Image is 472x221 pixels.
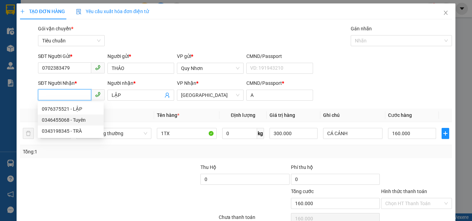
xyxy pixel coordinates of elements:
[38,125,104,137] div: 0343198345 - TRÀ
[81,128,147,139] span: Hàng thông thường
[38,79,105,87] div: SĐT Người Nhận
[246,52,313,60] div: CMND/Passport
[246,79,313,87] div: CMND/Passport
[177,80,196,86] span: VP Nhận
[76,9,82,14] img: icon
[6,6,54,14] div: Quy Nhơn
[177,52,244,60] div: VP gửi
[23,128,34,139] button: delete
[320,109,386,122] th: Ghi chú
[181,63,239,73] span: Quy Nhơn
[42,127,100,135] div: 0343198345 - TRÀ
[59,6,76,13] span: Nhận:
[436,3,455,23] button: Close
[200,164,216,170] span: Thu Hộ
[20,9,65,14] span: TẠO ĐƠN HÀNG
[6,14,54,22] div: PHI HIỆP
[38,26,73,31] span: Gói vận chuyển
[6,22,54,32] div: 0978503179
[20,9,25,14] span: plus
[95,92,101,97] span: phone
[157,112,179,118] span: Tên hàng
[76,9,149,14] span: Yêu cầu xuất hóa đơn điện tử
[351,26,372,31] label: Gán nhãn
[381,189,427,194] label: Hình thức thanh toán
[59,6,129,21] div: [GEOGRAPHIC_DATA]
[6,7,17,14] span: Gửi:
[164,92,170,98] span: user-add
[59,30,129,39] div: 0977999788
[107,52,174,60] div: Người gửi
[59,21,129,30] div: [GEOGRAPHIC_DATA]
[42,105,100,113] div: 0976375521 - LẬP
[323,128,383,139] input: Ghi Chú
[107,79,174,87] div: Người nhận
[443,10,449,16] span: close
[291,189,314,194] span: Tổng cước
[38,103,104,114] div: 0976375521 - LẬP
[42,36,101,46] span: Tiêu chuẩn
[442,128,450,139] button: plus
[270,128,317,139] input: 0
[270,112,295,118] span: Giá trị hàng
[291,163,380,174] div: Phí thu hộ
[442,131,449,136] span: plus
[95,65,101,70] span: phone
[23,148,183,155] div: Tổng: 1
[257,128,264,139] span: kg
[59,39,129,48] div: a
[157,128,217,139] input: VD: Bàn, Ghế
[181,90,239,100] span: Đà Lạt
[231,112,255,118] span: Định lượng
[38,52,105,60] div: SĐT Người Gửi
[42,116,100,124] div: 0346455068 - Tuyên
[38,114,104,125] div: 0346455068 - Tuyên
[388,112,412,118] span: Cước hàng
